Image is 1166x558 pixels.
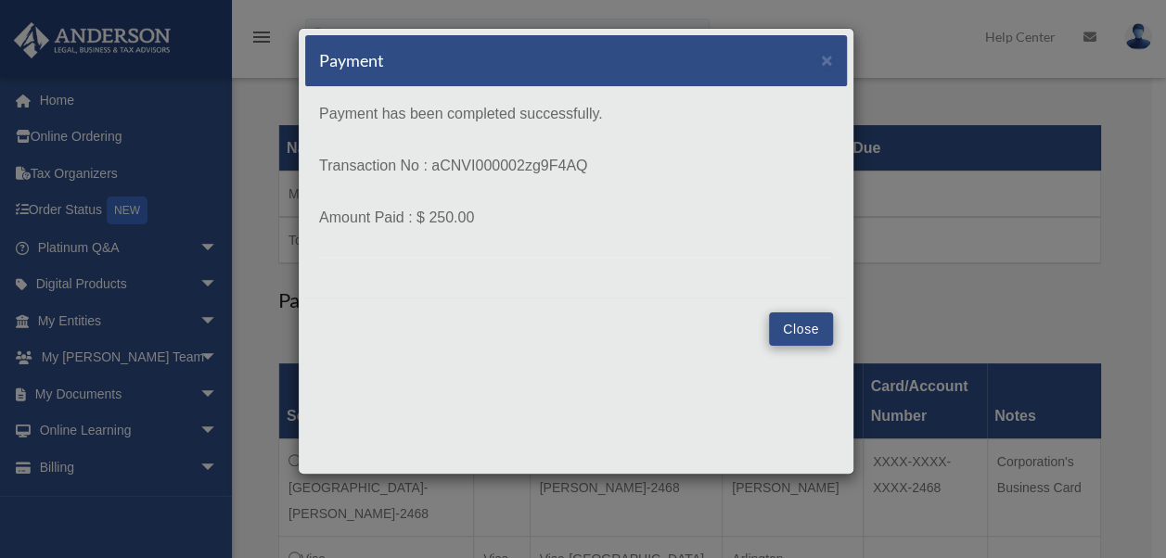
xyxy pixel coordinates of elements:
p: Transaction No : aCNVI000002zg9F4AQ [319,153,833,179]
span: × [821,49,833,70]
h5: Payment [319,49,384,72]
p: Amount Paid : $ 250.00 [319,205,833,231]
p: Payment has been completed successfully. [319,101,833,127]
button: Close [821,50,833,70]
button: Close [769,312,833,346]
